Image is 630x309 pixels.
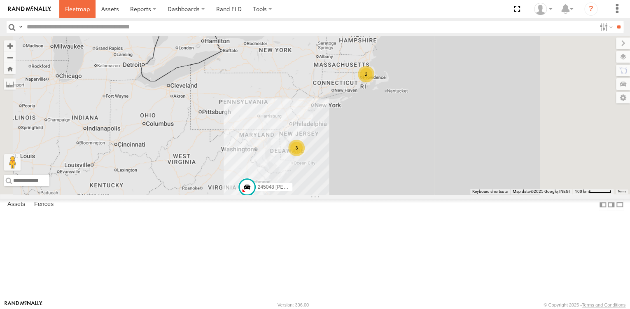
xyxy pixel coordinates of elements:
div: Dale Gerhard [531,3,555,15]
label: Dock Summary Table to the Left [599,199,607,211]
div: © Copyright 2025 - [544,302,625,307]
span: Map data ©2025 Google, INEGI [513,189,570,194]
button: Zoom in [4,40,16,51]
label: Search Filter Options [596,21,614,33]
label: Assets [3,199,29,211]
label: Measure [4,78,16,90]
button: Zoom out [4,51,16,63]
button: Zoom Home [4,63,16,74]
img: rand-logo.svg [8,6,51,12]
div: Version: 306.00 [278,302,309,307]
div: 2 [358,66,374,82]
button: Keyboard shortcuts [472,189,508,194]
span: 100 km [575,189,589,194]
a: Visit our Website [5,301,42,309]
a: Terms and Conditions [582,302,625,307]
label: Fences [30,199,58,211]
button: Map Scale: 100 km per 50 pixels [572,189,614,194]
button: Drag Pegman onto the map to open Street View [4,154,21,171]
label: Search Query [17,21,24,33]
label: Dock Summary Table to the Right [607,199,615,211]
label: Map Settings [616,92,630,103]
label: Hide Summary Table [616,199,624,211]
i: ? [584,2,597,16]
a: Terms (opens in new tab) [618,190,626,193]
span: 245048 [PERSON_NAME] [258,184,316,190]
div: 3 [288,140,305,156]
